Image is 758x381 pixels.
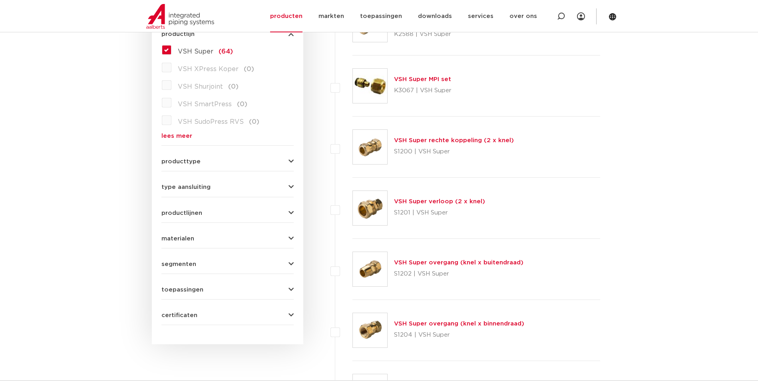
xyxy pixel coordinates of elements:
span: toepassingen [161,287,203,293]
span: VSH Super [178,48,213,55]
span: productlijnen [161,210,202,216]
img: Thumbnail for VSH Super overgang (knel x buitendraad) [353,252,387,286]
p: S1201 | VSH Super [394,206,485,219]
a: VSH Super overgang (knel x buitendraad) [394,260,523,266]
button: productlijnen [161,210,294,216]
img: Thumbnail for VSH Super verloop (2 x knel) [353,191,387,225]
span: (0) [249,119,259,125]
p: K2588 | VSH Super [394,28,601,41]
span: VSH Shurjoint [178,83,223,90]
p: S1200 | VSH Super [394,145,514,158]
span: materialen [161,236,194,242]
button: segmenten [161,261,294,267]
button: certificaten [161,312,294,318]
span: type aansluiting [161,184,211,190]
button: toepassingen [161,287,294,293]
p: K3067 | VSH Super [394,84,452,97]
span: productlijn [161,31,195,37]
button: producttype [161,159,294,165]
span: producttype [161,159,201,165]
span: (0) [237,101,247,107]
button: productlijn [161,31,294,37]
a: lees meer [161,133,294,139]
span: VSH SudoPress RVS [178,119,244,125]
span: VSH SmartPress [178,101,232,107]
span: certificaten [161,312,197,318]
p: S1202 | VSH Super [394,268,523,280]
span: (0) [244,66,254,72]
p: S1204 | VSH Super [394,329,524,341]
img: Thumbnail for VSH Super overgang (knel x binnendraad) [353,313,387,347]
button: materialen [161,236,294,242]
a: VSH Super MPI set [394,76,451,82]
a: VSH Super overgang (knel x binnendraad) [394,321,524,327]
img: Thumbnail for VSH Super MPI set [353,69,387,103]
span: VSH XPress Koper [178,66,239,72]
img: Thumbnail for VSH Super rechte koppeling (2 x knel) [353,130,387,164]
button: type aansluiting [161,184,294,190]
span: segmenten [161,261,196,267]
a: VSH Super rechte koppeling (2 x knel) [394,137,514,143]
a: VSH Super verloop (2 x knel) [394,198,485,204]
span: (64) [219,48,233,55]
span: (0) [228,83,239,90]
